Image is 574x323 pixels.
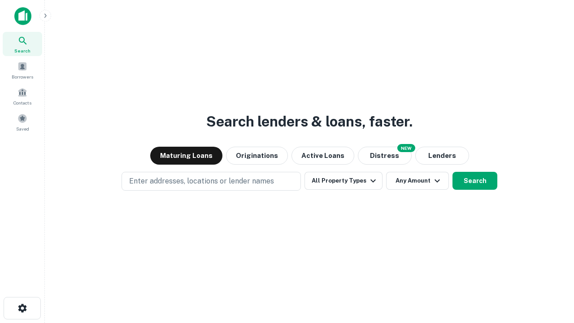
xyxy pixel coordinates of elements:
[13,99,31,106] span: Contacts
[150,147,222,165] button: Maturing Loans
[206,111,413,132] h3: Search lenders & loans, faster.
[304,172,383,190] button: All Property Types
[16,125,29,132] span: Saved
[3,84,42,108] a: Contacts
[14,7,31,25] img: capitalize-icon.png
[3,110,42,134] a: Saved
[122,172,301,191] button: Enter addresses, locations or lender names
[14,47,30,54] span: Search
[3,32,42,56] a: Search
[386,172,449,190] button: Any Amount
[3,58,42,82] a: Borrowers
[397,144,415,152] div: NEW
[452,172,497,190] button: Search
[12,73,33,80] span: Borrowers
[529,251,574,294] iframe: Chat Widget
[291,147,354,165] button: Active Loans
[415,147,469,165] button: Lenders
[358,147,412,165] button: Search distressed loans with lien and other non-mortgage details.
[129,176,274,187] p: Enter addresses, locations or lender names
[226,147,288,165] button: Originations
